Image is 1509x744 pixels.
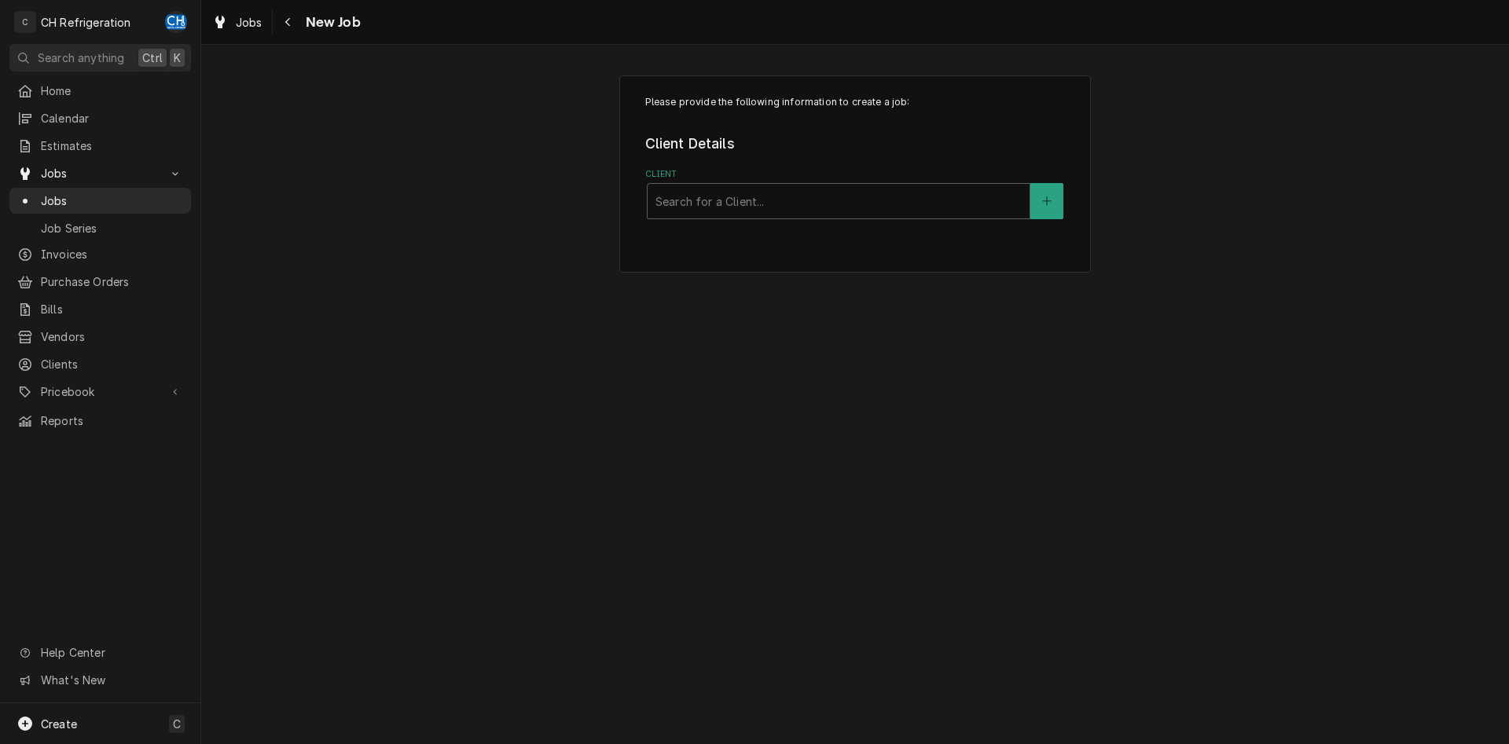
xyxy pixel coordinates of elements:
a: Invoices [9,241,191,267]
span: Jobs [41,192,183,209]
span: Jobs [236,14,263,31]
a: Jobs [206,9,269,35]
div: CH Refrigeration [41,14,131,31]
a: Go to Pricebook [9,379,191,405]
div: Job Create/Update Form [645,95,1066,219]
div: Chris Hiraga's Avatar [165,11,187,33]
span: What's New [41,672,182,688]
span: Jobs [41,165,160,181]
span: Create [41,717,77,731]
span: Search anything [38,49,124,66]
span: Job Series [41,220,183,236]
span: Calendar [41,110,183,126]
span: Vendors [41,328,183,345]
a: Bills [9,296,191,322]
span: K [174,49,181,66]
a: Clients [9,351,191,377]
span: C [173,716,181,732]
label: Client [645,168,1066,181]
p: Please provide the following information to create a job: [645,95,1066,109]
span: Invoices [41,246,183,262]
span: Reports [41,412,183,429]
div: CH [165,11,187,33]
button: Search anythingCtrlK [9,44,191,71]
button: Navigate back [276,9,301,35]
span: New Job [301,12,361,33]
div: Client [645,168,1066,219]
div: C [14,11,36,33]
span: Pricebook [41,383,160,400]
span: Bills [41,301,183,317]
a: Job Series [9,215,191,241]
span: Home [41,82,183,99]
a: Jobs [9,188,191,214]
span: Purchase Orders [41,273,183,290]
span: Help Center [41,644,182,661]
a: Calendar [9,105,191,131]
a: Estimates [9,133,191,159]
button: Create New Client [1030,183,1063,219]
a: Home [9,78,191,104]
a: Go to Help Center [9,640,191,665]
span: Clients [41,356,183,372]
a: Vendors [9,324,191,350]
a: Go to Jobs [9,160,191,186]
legend: Client Details [645,134,1066,154]
span: Estimates [41,137,183,154]
a: Reports [9,408,191,434]
a: Purchase Orders [9,269,191,295]
span: Ctrl [142,49,163,66]
svg: Create New Client [1042,196,1052,207]
a: Go to What's New [9,667,191,693]
div: Job Create/Update [619,75,1091,273]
